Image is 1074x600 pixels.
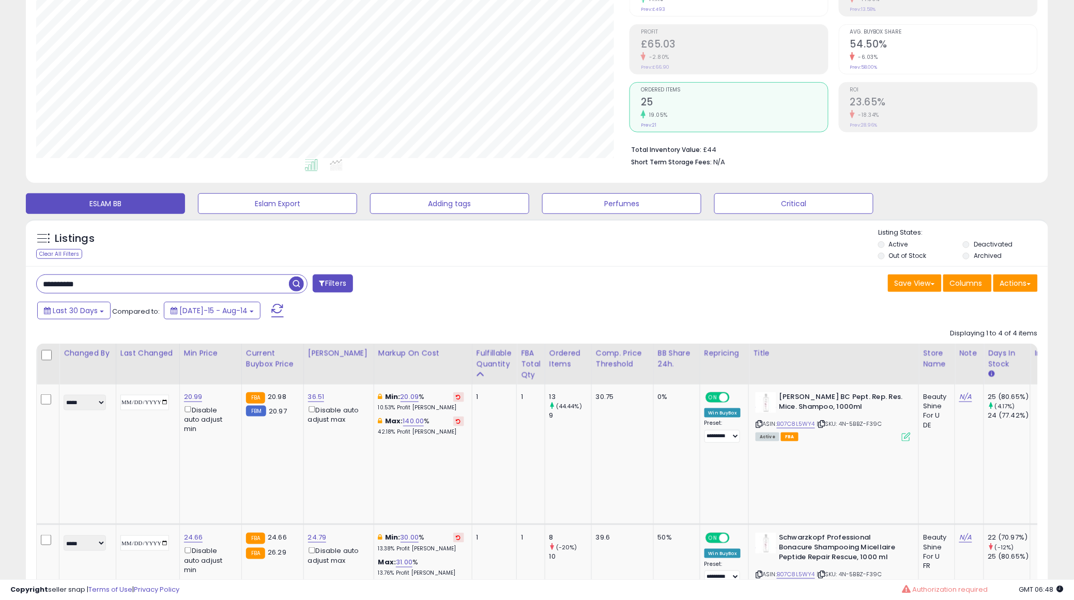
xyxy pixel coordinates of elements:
span: Columns [950,278,983,288]
b: Min: [385,532,401,542]
small: FBM [246,406,266,417]
div: Min Price [184,348,237,359]
div: Markup on Cost [378,348,468,359]
div: 8 [549,533,591,542]
span: 20.97 [269,406,287,416]
span: OFF [728,534,745,543]
div: 39.6 [596,533,646,542]
div: Title [753,348,914,359]
a: 24.66 [184,532,203,543]
span: ON [707,534,719,543]
div: 10 [549,552,591,561]
span: 20.98 [268,392,286,402]
div: % [378,558,464,577]
div: seller snap | | [10,585,179,595]
small: (-20%) [556,543,577,551]
a: B07C8L5WY4 [777,420,815,428]
p: 10.53% Profit [PERSON_NAME] [378,404,464,411]
div: Comp. Price Threshold [596,348,649,370]
div: 30.75 [596,392,646,402]
a: 20.09 [401,392,419,402]
a: 20.99 [184,392,203,402]
div: 50% [658,533,692,542]
img: 31u1sT4Uo+L._SL40_.jpg [756,533,776,553]
label: Archived [974,251,1002,260]
div: Win BuyBox [704,549,741,558]
small: Prev: 58.00% [850,64,878,70]
span: Avg. Buybox Share [850,29,1037,35]
div: 13 [549,392,591,402]
a: N/A [959,532,972,543]
a: Privacy Policy [134,584,179,594]
div: Preset: [704,561,741,584]
label: Out of Stock [889,251,927,260]
div: 9 [549,411,591,420]
b: Max: [385,416,403,426]
a: N/A [959,392,972,402]
span: N/A [713,157,726,167]
div: Beauty Shine For U DE [923,392,947,430]
button: Filters [313,274,353,293]
span: FBA [781,433,799,441]
b: Schwarzkopf Professional Bonacure Shampooing Micellaire Peptide Repair Rescue, 1000 ml [779,533,904,564]
button: ESLAM BB [26,193,185,214]
h5: Listings [55,232,95,246]
small: Prev: 28.96% [850,122,878,128]
div: Store Name [923,348,950,370]
a: 24.79 [308,532,327,543]
small: (-12%) [995,543,1014,551]
small: Prev: 13.58% [850,6,876,12]
div: Win BuyBox [704,408,741,418]
button: Save View [888,274,942,292]
div: Fulfillable Quantity [477,348,512,370]
button: Last 30 Days [37,302,111,319]
small: Prev: £493 [641,6,665,12]
b: Min: [385,392,401,402]
div: Disable auto adjust max [308,404,366,424]
div: [PERSON_NAME] [308,348,370,359]
div: Disable auto adjust min [184,404,234,434]
strong: Copyright [10,584,48,594]
div: Disable auto adjust min [184,545,234,575]
small: -2.80% [646,53,669,61]
small: (4.17%) [995,402,1015,410]
div: 25 (80.65%) [988,392,1030,402]
div: % [378,417,464,436]
h2: 25 [641,96,828,110]
div: Clear All Filters [36,249,82,259]
button: Adding tags [370,193,529,214]
small: FBA [246,392,265,404]
div: Current Buybox Price [246,348,299,370]
h2: 23.65% [850,96,1037,110]
div: ASIN: [756,392,911,440]
img: 31u1sT4Uo+L._SL40_.jpg [756,392,776,413]
div: Days In Stock [988,348,1026,370]
span: Ordered Items [641,87,828,93]
b: Max: [378,557,396,567]
span: | SKU: 4N-5BBZ-F39C [817,420,882,428]
span: Last 30 Days [53,305,98,316]
small: FBA [246,533,265,544]
h2: £65.03 [641,38,828,52]
th: CSV column name: cust_attr_2_Changed by [59,344,116,384]
p: Listing States: [878,228,1048,238]
a: 140.00 [403,416,424,426]
th: The percentage added to the cost of goods (COGS) that forms the calculator for Min & Max prices. [374,344,472,384]
div: FBA Total Qty [521,348,541,380]
span: OFF [728,393,745,402]
div: % [378,533,464,552]
span: 24.66 [268,532,287,542]
span: All listings currently available for purchase on Amazon [756,433,779,441]
small: (44.44%) [556,402,582,410]
small: 19.05% [646,111,668,119]
div: Preset: [704,420,741,443]
div: Displaying 1 to 4 of 4 items [950,329,1038,339]
small: -18.34% [855,111,880,119]
button: Actions [993,274,1038,292]
div: Changed by [64,348,112,359]
a: 31.00 [396,557,412,567]
span: 2025-09-14 06:48 GMT [1019,584,1064,594]
div: Repricing [704,348,745,359]
label: Active [889,240,908,249]
span: ON [707,393,719,402]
